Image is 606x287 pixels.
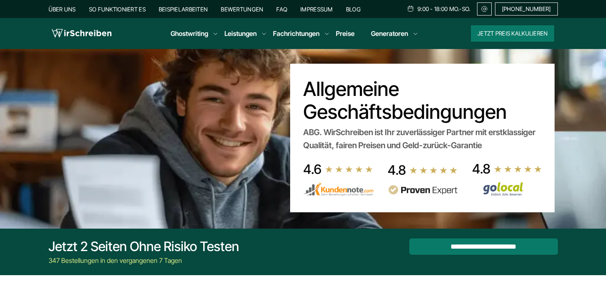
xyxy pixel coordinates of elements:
img: Email [481,6,488,12]
a: Leistungen [224,29,257,38]
img: stars [494,165,542,173]
span: [PHONE_NUMBER] [502,6,551,12]
a: FAQ [276,6,287,13]
a: Über uns [49,6,76,13]
img: stars [409,166,458,174]
a: [PHONE_NUMBER] [495,2,558,16]
a: Preise [336,29,355,38]
img: kundennote [303,182,373,196]
a: Generatoren [371,29,408,38]
h1: Allgemeine Geschäftsbedingungen [303,78,542,123]
img: provenexpert reviews [388,185,458,195]
img: stars [325,165,373,174]
img: Wirschreiben Bewertungen [472,182,542,196]
img: Schedule [407,5,414,12]
a: Blog [346,6,361,13]
div: 347 Bestellungen in den vergangenen 7 Tagen [49,256,239,265]
a: Beispielarbeiten [159,6,208,13]
div: ABG. WirSchreiben ist Ihr zuverlässiger Partner mit erstklassiger Qualität, fairen Preisen und Ge... [303,126,542,152]
span: 9:00 - 18:00 Mo.-So. [417,6,471,12]
img: logo wirschreiben [52,27,111,40]
button: Jetzt Preis kalkulieren [471,25,554,42]
a: Impressum [300,6,333,13]
div: Jetzt 2 Seiten ohne Risiko testen [49,238,239,255]
a: Ghostwriting [171,29,208,38]
a: Bewertungen [221,6,263,13]
div: 4.6 [303,161,322,178]
a: Fachrichtungen [273,29,320,38]
div: 4.8 [472,161,491,177]
div: 4.8 [388,162,406,178]
a: So funktioniert es [89,6,146,13]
